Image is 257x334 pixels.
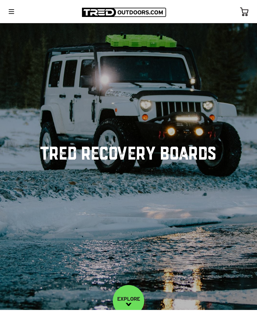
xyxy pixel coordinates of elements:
[113,285,144,316] a: EXPLORE
[9,9,14,14] img: menu-icon
[126,303,132,306] img: down-image
[240,7,248,16] img: cart-icon
[40,147,217,163] h1: TRED Recovery Boards
[82,8,166,17] img: TRED Outdoors America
